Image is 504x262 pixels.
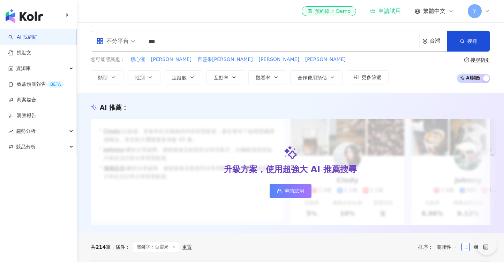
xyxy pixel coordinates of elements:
[430,38,447,44] div: 台灣
[302,6,356,16] a: 預約線上 Demo
[270,184,311,198] a: 申請試用
[165,70,202,84] button: 追蹤數
[256,75,270,80] span: 觀看率
[97,36,129,47] div: 不分平台
[259,56,299,63] span: [PERSON_NAME]
[133,241,179,253] span: 關鍵字：百靈果
[8,81,63,88] a: 效益預測報告BETA
[111,244,130,250] span: 條件 ：
[151,56,192,63] button: [PERSON_NAME]
[437,241,458,253] span: 關聯性
[447,31,490,52] button: 搜尋
[370,8,401,15] a: 申請試用
[197,56,253,63] button: 百靈果[PERSON_NAME]
[130,56,145,63] button: 樓心潼
[464,57,469,62] span: question-circle
[422,39,428,44] span: environment
[305,56,346,63] button: [PERSON_NAME]
[258,56,300,63] button: [PERSON_NAME]
[418,241,461,253] div: 排序：
[298,75,327,80] span: 合作費用預估
[172,75,187,80] span: 追蹤數
[362,75,381,80] span: 更多篩選
[16,123,36,139] span: 趨勢分析
[96,244,106,250] span: 214
[467,38,477,44] span: 搜尋
[97,38,104,45] span: appstore
[248,70,286,84] button: 觀看率
[128,70,160,84] button: 性別
[489,187,502,194] div: 4.2萬
[98,75,108,80] span: 類型
[182,244,192,250] div: 重置
[91,244,111,250] div: 共 筆
[91,70,123,84] button: 類型
[285,188,304,194] span: 申請試用
[423,7,445,15] span: 繁體中文
[473,7,476,15] span: Y
[214,75,228,80] span: 互動率
[16,61,31,76] span: 資源庫
[8,112,36,119] a: 洞察報告
[8,97,36,103] a: 商案媒合
[307,8,351,15] div: 預約線上 Demo
[16,139,36,155] span: 競品分析
[206,70,244,84] button: 互動率
[224,164,356,176] div: 升級方案，使用超強大 AI 推薦搜尋
[290,70,343,84] button: 合作費用預估
[135,75,145,80] span: 性別
[8,34,38,41] a: searchAI 找網紅
[347,70,389,84] button: 更多篩選
[8,129,13,134] span: rise
[471,57,490,63] div: 搜尋指引
[6,9,43,23] img: logo
[8,49,31,56] a: 找貼文
[100,103,128,112] div: AI 推薦 ：
[91,56,125,63] span: 您可能感興趣：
